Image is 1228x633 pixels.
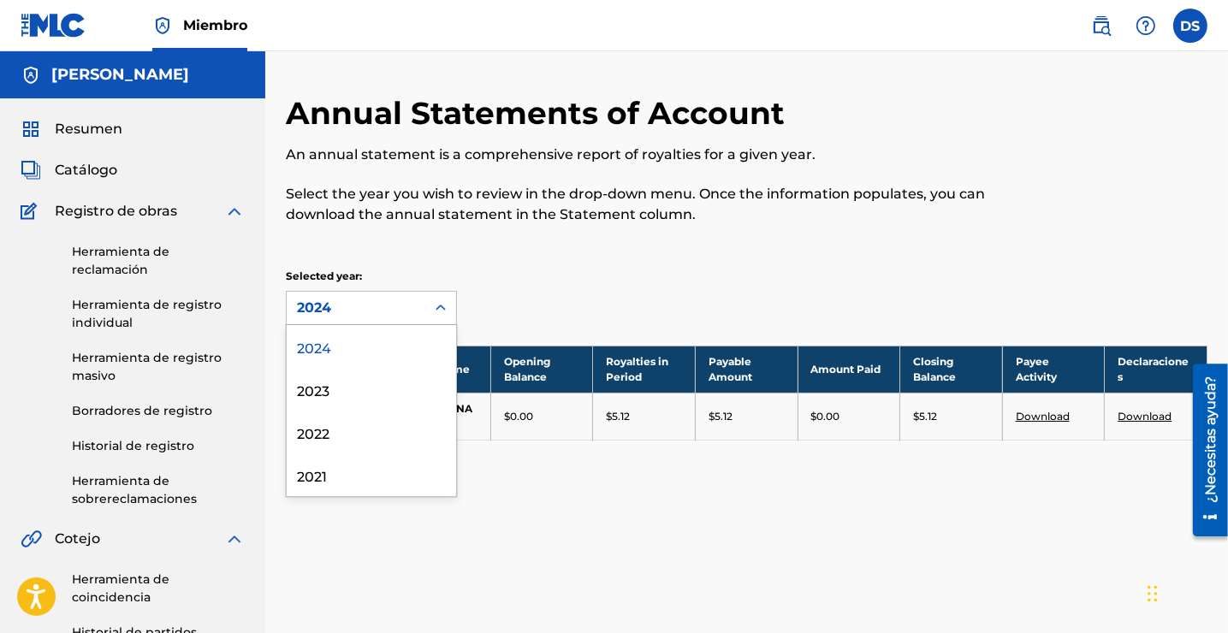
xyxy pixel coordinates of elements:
[72,472,245,508] a: Herramienta de sobrereclamaciones
[21,201,43,222] img: Works Registration
[72,437,245,455] a: Historial de registro
[593,346,696,393] th: Royalties in Period
[72,402,245,420] a: Borradores de registro
[1142,551,1228,633] iframe: Chat Widget
[55,119,122,139] span: Resumen
[913,409,937,424] p: $5.12
[72,296,245,332] a: Herramienta de registro individual
[21,160,41,180] img: Catalog
[287,453,456,496] div: 2021
[1118,410,1172,423] a: Download
[21,529,42,549] img: Matching
[72,243,245,279] a: Herramienta de reclamación
[224,529,245,549] img: expand
[490,346,593,393] th: Opening Balance
[287,368,456,411] div: 2023
[798,346,900,393] th: Amount Paid
[297,298,415,318] div: 2024
[606,409,630,424] p: $5.12
[51,65,189,85] h5: DANIEL ALEXANDER SANCHEZ MALDONADO
[287,411,456,453] div: 2022
[1129,9,1163,43] div: Help
[286,184,995,225] p: Select the year you wish to review in the drop-down menu. Once the information populates, you can...
[811,409,840,424] p: $0.00
[709,409,733,424] p: $5.12
[1091,15,1112,36] img: buscar
[287,325,456,368] div: 2024
[900,346,1003,393] th: Closing Balance
[183,15,247,35] span: Miembro
[695,346,798,393] th: Payable Amount
[504,409,533,424] p: $0.00
[21,65,41,86] img: Accounts
[1148,568,1158,619] div: Arrastrar
[21,13,86,38] img: Logotipo de MLC
[55,160,117,180] span: Catálogo
[1105,346,1207,393] th: Declaraciones
[1180,358,1228,543] iframe: Resource Center
[72,571,245,606] a: Herramienta de coincidencia
[55,529,100,549] span: Cotejo
[1016,410,1070,423] a: Download
[286,94,793,133] h2: Annual Statements of Account
[286,145,995,165] p: An annual statement is a comprehensive report of royalties for a given year.
[1142,551,1228,633] div: Widget de chat
[21,119,122,139] a: SummaryResumen
[21,160,117,180] a: CatalogCatálogo
[152,15,173,36] img: Máximo titular de derechos
[72,349,245,385] a: Herramienta de registro masivo
[1084,9,1118,43] a: Public Search
[1136,15,1156,36] img: Ayuda
[286,269,457,284] p: Selected year:
[1002,346,1105,393] th: Payee Activity
[1173,9,1207,43] div: User Menu
[224,201,245,222] img: expand
[21,119,41,139] img: Summary
[55,201,177,222] span: Registro de obras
